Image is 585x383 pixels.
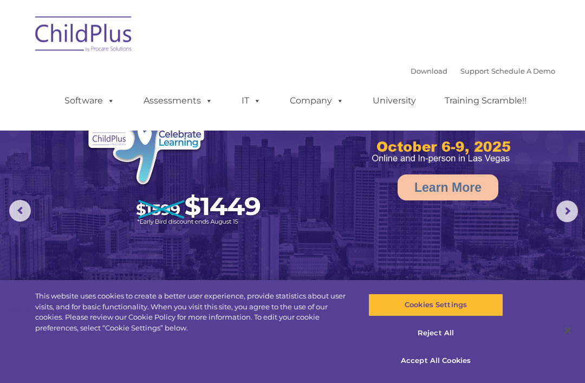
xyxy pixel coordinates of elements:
font: | [411,67,555,75]
button: Accept All Cookies [368,349,503,372]
button: Reject All [368,322,503,345]
a: Software [54,90,126,112]
a: Learn More [398,174,498,200]
a: Download [411,67,447,75]
a: Training Scramble!! [434,90,537,112]
a: Support [460,67,489,75]
a: Assessments [133,90,224,112]
button: Cookies Settings [368,294,503,316]
a: Schedule A Demo [491,67,555,75]
img: ChildPlus by Procare Solutions [30,9,138,63]
a: University [362,90,427,112]
a: Company [279,90,355,112]
div: This website uses cookies to create a better user experience, provide statistics about user visit... [35,291,351,333]
button: Close [556,319,580,342]
a: IT [231,90,272,112]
